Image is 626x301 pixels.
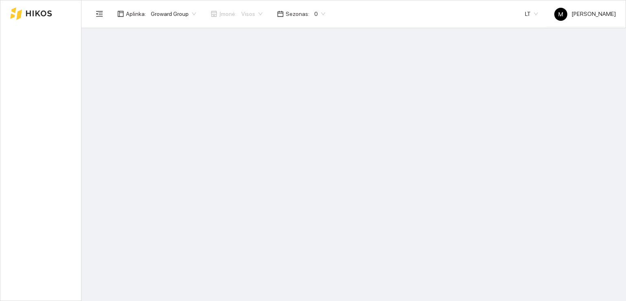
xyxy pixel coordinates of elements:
[286,9,309,18] span: Sezonas :
[314,8,325,20] span: 0
[558,8,563,21] span: M
[219,9,236,18] span: Įmonė :
[554,11,616,17] span: [PERSON_NAME]
[117,11,124,17] span: layout
[211,11,217,17] span: shop
[241,8,262,20] span: Visos
[96,10,103,18] span: menu-fold
[277,11,284,17] span: calendar
[126,9,146,18] span: Aplinka :
[91,6,108,22] button: menu-fold
[151,8,196,20] span: Groward Group
[525,8,538,20] span: LT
